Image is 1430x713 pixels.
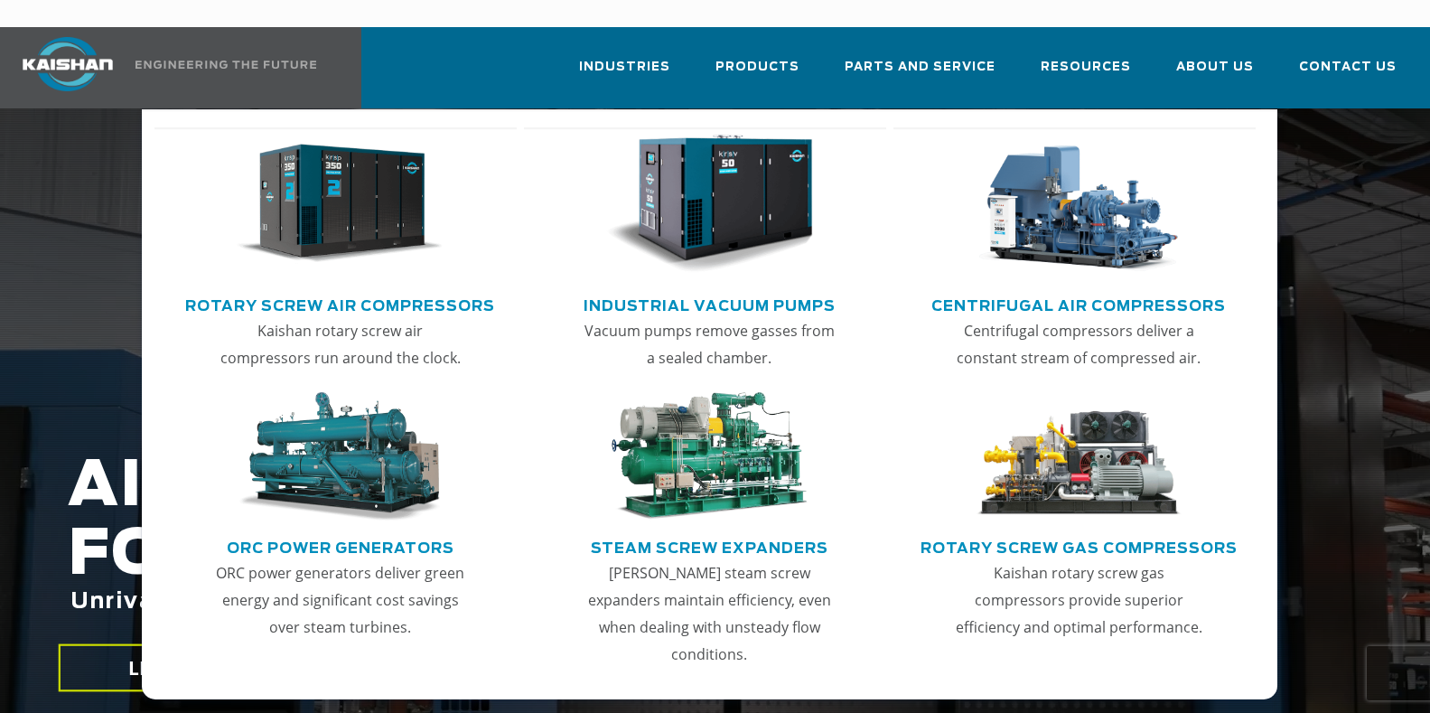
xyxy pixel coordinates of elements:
a: Centrifugal Air Compressors [931,290,1226,317]
p: Centrifugal compressors deliver a constant stream of compressed air. [949,317,1209,371]
img: thumb-Rotary-Screw-Air-Compressors [237,135,444,274]
a: Contact Us [1299,43,1397,105]
a: Rotary Screw Gas Compressors [921,532,1238,559]
h2: AIR COMPRESSORS FOR THE [68,453,1143,671]
p: Vacuum pumps remove gasses from a sealed chamber. [580,317,839,371]
a: About Us [1176,43,1254,105]
a: Resources [1041,43,1131,105]
a: Parts and Service [845,43,995,105]
img: thumb-Steam-Screw-Expanders [606,392,813,521]
a: Rotary Screw Air Compressors [185,290,495,317]
a: Industries [579,43,670,105]
span: Unrivaled performance with up to 35% energy cost savings. [70,591,844,613]
a: LEARN MORE [59,644,323,692]
span: LEARN MORE [129,655,253,681]
img: thumb-Rotary-Screw-Gas-Compressors [976,392,1182,521]
span: Contact Us [1299,57,1397,78]
img: Engineering the future [136,61,316,69]
span: Resources [1041,57,1131,78]
p: Kaishan rotary screw gas compressors provide superior efficiency and optimal performance. [949,559,1209,641]
img: thumb-Centrifugal-Air-Compressors [976,135,1182,274]
span: Industries [579,57,670,78]
p: [PERSON_NAME] steam screw expanders maintain efficiency, even when dealing with unsteady flow con... [580,559,839,668]
a: Products [715,43,799,105]
a: Steam Screw Expanders [591,532,828,559]
p: Kaishan rotary screw air compressors run around the clock. [210,317,470,371]
img: thumb-ORC-Power-Generators [237,392,444,521]
img: thumb-Industrial-Vacuum-Pumps [606,135,813,274]
p: ORC power generators deliver green energy and significant cost savings over steam turbines. [210,559,470,641]
span: About Us [1176,57,1254,78]
span: Products [715,57,799,78]
span: Parts and Service [845,57,995,78]
a: ORC Power Generators [227,532,454,559]
a: Industrial Vacuum Pumps [584,290,836,317]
